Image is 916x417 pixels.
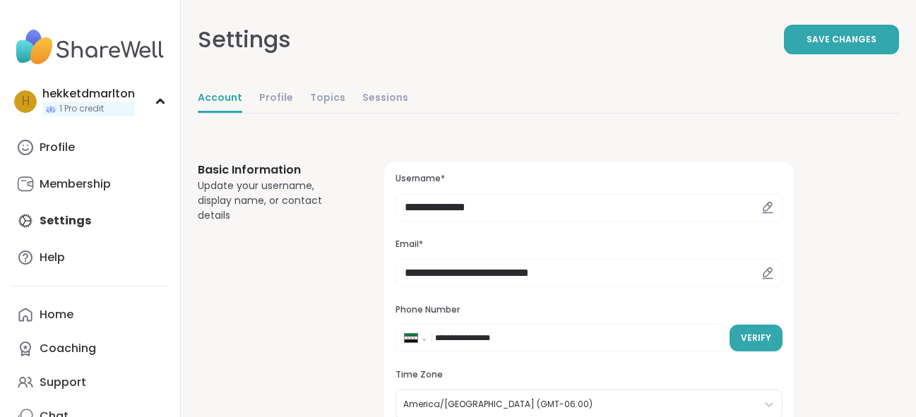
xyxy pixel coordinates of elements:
[198,162,350,179] h3: Basic Information
[59,103,104,115] span: 1 Pro credit
[40,307,73,322] div: Home
[395,369,783,381] h3: Time Zone
[730,325,783,351] button: Verify
[395,304,783,316] h3: Phone Number
[198,179,350,223] div: Update your username, display name, or contact details
[22,92,30,111] span: h
[11,332,169,365] a: Coaching
[42,86,135,102] div: hekketdmarlton
[11,131,169,164] a: Profile
[11,241,169,274] a: Help
[395,173,783,185] h3: Username*
[259,85,293,113] a: Profile
[11,365,169,399] a: Support
[40,341,96,356] div: Coaching
[11,167,169,201] a: Membership
[198,85,242,113] a: Account
[784,25,899,54] button: Save Changes
[310,85,345,113] a: Topics
[11,23,169,72] img: ShareWell Nav Logo
[741,332,771,344] span: Verify
[807,33,876,46] span: Save Changes
[362,85,408,113] a: Sessions
[40,375,86,390] div: Support
[40,250,65,265] div: Help
[11,298,169,332] a: Home
[198,23,291,56] div: Settings
[395,238,783,250] h3: Email*
[40,176,111,192] div: Membership
[40,140,75,155] div: Profile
